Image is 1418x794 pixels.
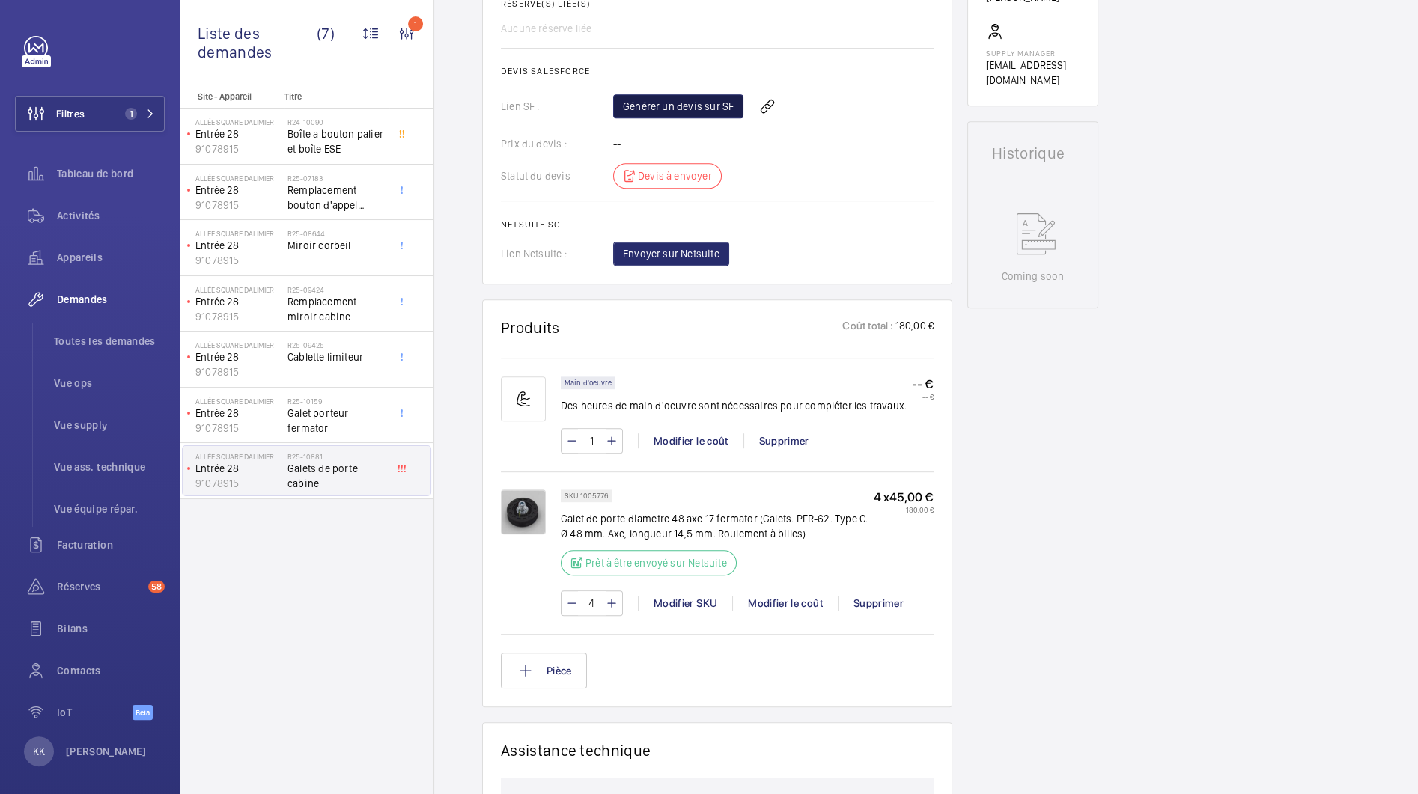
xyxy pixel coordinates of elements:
[874,505,934,514] p: 180,00 €
[287,183,386,213] span: Remplacement bouton d'appel schindler
[561,511,874,541] p: Galet de porte diametre 48 axe 17 fermator (Galets. PFR-62. Type C. Ø 48 mm. Axe, longueur 14,5 m...
[15,96,165,132] button: Filtres1
[986,58,1080,88] p: [EMAIL_ADDRESS][DOMAIN_NAME]
[195,141,282,156] p: 91078915
[195,397,282,406] p: Allée Square DALIMIER
[565,380,612,385] p: Main d'oeuvre
[565,493,608,498] p: SKU 1005776
[732,596,838,611] div: Modifier le coût
[57,250,165,265] span: Appareils
[638,596,732,611] div: Modifier SKU
[57,621,165,636] span: Bilans
[180,91,279,102] p: Site - Appareil
[287,174,386,183] h2: R25-07183
[195,238,282,253] p: Entrée 28
[195,126,282,141] p: Entrée 28
[912,376,934,392] p: -- €
[195,285,282,294] p: Allée Square DALIMIER
[195,309,282,324] p: 91078915
[287,397,386,406] h2: R25-10159
[57,579,142,594] span: Réserves
[54,459,165,474] span: Vue ass. technique
[148,581,165,593] span: 58
[66,744,147,759] p: [PERSON_NAME]
[57,537,165,552] span: Facturation
[287,406,386,436] span: Galet porteur fermator
[992,146,1074,161] h1: Historique
[287,285,386,294] h2: R25-09424
[56,106,85,121] span: Filtres
[195,117,282,126] p: Allée Square DALIMIER
[287,126,386,156] span: Boîte a bouton palier et boîte ESE
[1001,269,1064,284] p: Coming soon
[501,376,546,421] img: muscle-sm.svg
[501,653,587,688] button: Pièce
[501,219,934,230] h2: Netsuite SO
[287,294,386,324] span: Remplacement miroir cabine
[195,340,282,349] p: Allée Square DALIMIER
[287,238,386,253] span: Miroir corbeil
[195,198,282,213] p: 91078915
[133,705,153,720] span: Beta
[195,174,282,183] p: Allée Square DALIMIER
[195,452,282,461] p: Allée Square DALIMIER
[195,476,282,491] p: 91078915
[986,49,1080,58] p: Supply manager
[287,452,386,461] h2: R25-10881
[195,364,282,379] p: 91078915
[195,294,282,309] p: Entrée 28
[874,489,934,505] p: 4 x 45,00 €
[838,596,919,611] div: Supprimer
[195,349,282,364] p: Entrée 28
[57,705,133,720] span: IoT
[613,242,729,266] button: Envoyer sur Netsuite
[54,418,165,433] span: Vue supply
[57,663,165,678] span: Contacts
[54,376,165,391] span: Vue ops
[57,292,165,307] span: Demandes
[912,392,934,401] p: -- €
[287,229,386,238] h2: R25-08644
[613,94,743,118] a: Générer un devis sur SF
[287,117,386,126] h2: R24-10090
[743,433,824,448] div: Supprimer
[585,555,727,570] p: Prêt à être envoyé sur Netsuite
[284,91,383,102] p: Titre
[501,318,560,337] h1: Produits
[894,318,934,337] p: 180,00 €
[287,461,386,491] span: Galets de porte cabine
[501,741,651,760] h1: Assistance technique
[33,744,45,759] p: KK
[54,334,165,349] span: Toutes les demandes
[287,340,386,349] h2: R25-09425
[501,489,546,534] img: kBpSyG2OMN7TSbpFN3pEdHpk193_PJl1Dh_z4-1ICLpK8hlC.png
[125,108,137,120] span: 1
[195,461,282,476] p: Entrée 28
[638,433,743,448] div: Modifier le coût
[842,318,893,337] p: Coût total :
[623,246,719,261] span: Envoyer sur Netsuite
[195,421,282,436] p: 91078915
[195,183,282,198] p: Entrée 28
[54,501,165,516] span: Vue équipe répar.
[287,349,386,364] span: Cablette limiteur
[195,406,282,421] p: Entrée 28
[57,208,165,223] span: Activités
[195,253,282,268] p: 91078915
[501,66,934,76] h2: Devis Salesforce
[195,229,282,238] p: Allée Square DALIMIER
[561,398,907,413] p: Des heures de main d'oeuvre sont nécessaires pour compléter les travaux.
[57,166,165,181] span: Tableau de bord
[198,24,317,61] span: Liste des demandes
